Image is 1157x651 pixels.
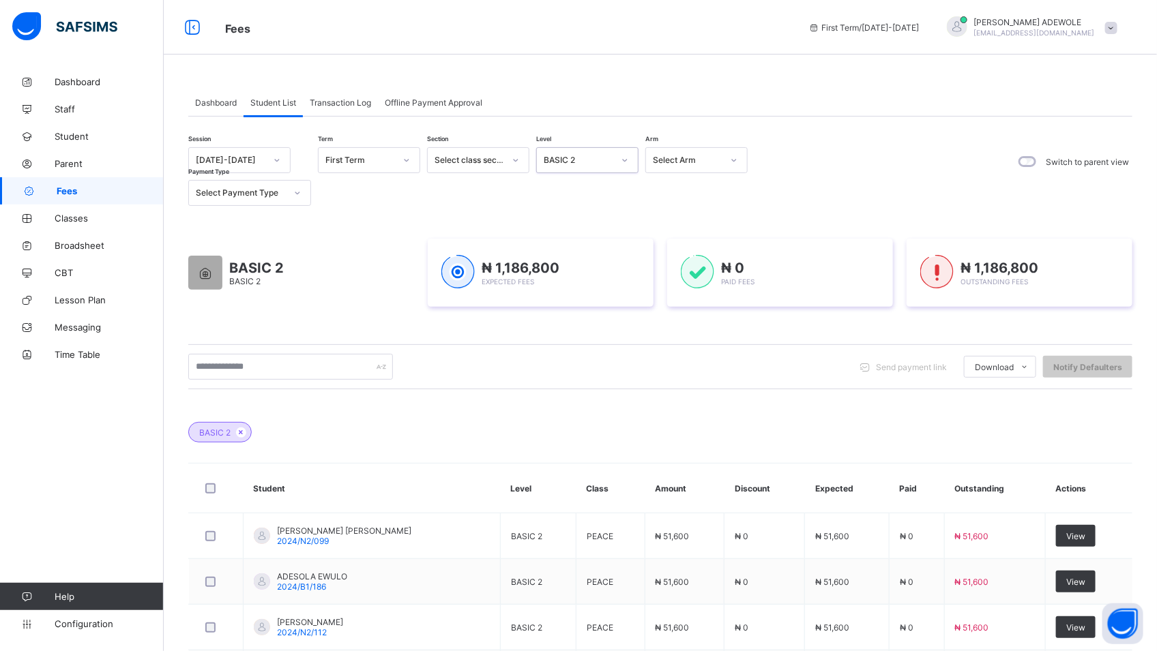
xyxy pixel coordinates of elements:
[1046,464,1132,513] th: Actions
[199,427,231,438] span: BASIC 2
[55,213,164,224] span: Classes
[1053,362,1122,372] span: Notify Defaulters
[55,240,164,251] span: Broadsheet
[1066,531,1085,541] span: View
[55,349,164,360] span: Time Table
[805,464,890,513] th: Expected
[974,17,1095,27] span: [PERSON_NAME] ADEWOLE
[933,16,1124,39] div: OLUBUNMIADEWOLE
[645,464,724,513] th: Amount
[229,260,284,276] span: BASIC 2
[961,260,1038,276] span: ₦ 1,186,800
[511,531,542,541] span: BASIC 2
[735,531,748,541] span: ₦ 0
[900,531,913,541] span: ₦ 0
[587,622,613,633] span: PEACE
[1066,577,1085,587] span: View
[310,97,371,108] span: Transaction Log
[318,135,333,142] span: Term
[808,22,920,33] span: session/term information
[482,260,559,276] span: ₦ 1,186,800
[815,622,849,633] span: ₦ 51,600
[55,618,163,629] span: Configuration
[325,155,395,166] div: First Term
[944,464,1045,513] th: Outstanding
[55,322,164,333] span: Messaging
[244,464,501,513] th: Student
[900,622,913,633] span: ₦ 0
[955,622,989,633] span: ₦ 51,600
[815,577,849,587] span: ₦ 51,600
[277,536,329,546] span: 2024/N2/099
[55,294,164,305] span: Lesson Plan
[55,158,164,169] span: Parent
[511,577,542,587] span: BASIC 2
[55,104,164,115] span: Staff
[277,581,326,592] span: 2024/B1/186
[277,571,347,581] span: ADESOLA EWULO
[250,97,296,108] span: Student List
[900,577,913,587] span: ₦ 0
[876,362,947,372] span: Send payment link
[57,185,164,196] span: Fees
[955,577,989,587] span: ₦ 51,600
[55,591,163,602] span: Help
[482,277,534,286] span: Expected Fees
[12,12,117,41] img: safsims
[427,135,448,142] span: Section
[225,22,250,35] span: Fees
[653,155,722,166] div: Select Arm
[576,464,645,513] th: Class
[656,531,690,541] span: ₦ 51,600
[735,622,748,633] span: ₦ 0
[645,135,658,142] span: Arm
[974,29,1095,37] span: [EMAIL_ADDRESS][DOMAIN_NAME]
[188,135,211,142] span: Session
[441,255,475,289] img: expected-1.03dd87d44185fb6c27cc9b2570c10499.svg
[229,276,261,286] span: BASIC 2
[656,577,690,587] span: ₦ 51,600
[920,255,954,289] img: outstanding-1.146d663e52f09953f639664a84e30106.svg
[890,464,945,513] th: Paid
[1046,157,1129,167] label: Switch to parent view
[955,531,989,541] span: ₦ 51,600
[511,622,542,633] span: BASIC 2
[1066,622,1085,633] span: View
[587,531,613,541] span: PEACE
[536,135,551,142] span: Level
[55,267,164,278] span: CBT
[277,627,327,637] span: 2024/N2/112
[195,97,237,108] span: Dashboard
[961,277,1028,286] span: Outstanding Fees
[435,155,504,166] div: Select class section
[724,464,805,513] th: Discount
[385,97,482,108] span: Offline Payment Approval
[55,76,164,87] span: Dashboard
[196,155,265,166] div: [DATE]-[DATE]
[1102,603,1143,644] button: Open asap
[815,531,849,541] span: ₦ 51,600
[55,131,164,142] span: Student
[681,255,714,289] img: paid-1.3eb1404cbcb1d3b736510a26bbfa3ccb.svg
[188,168,229,175] span: Payment Type
[544,155,613,166] div: BASIC 2
[277,617,343,627] span: [PERSON_NAME]
[277,526,411,536] span: [PERSON_NAME] [PERSON_NAME]
[587,577,613,587] span: PEACE
[735,577,748,587] span: ₦ 0
[656,622,690,633] span: ₦ 51,600
[196,188,286,198] div: Select Payment Type
[721,260,744,276] span: ₦ 0
[501,464,576,513] th: Level
[975,362,1014,372] span: Download
[721,277,755,286] span: Paid Fees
